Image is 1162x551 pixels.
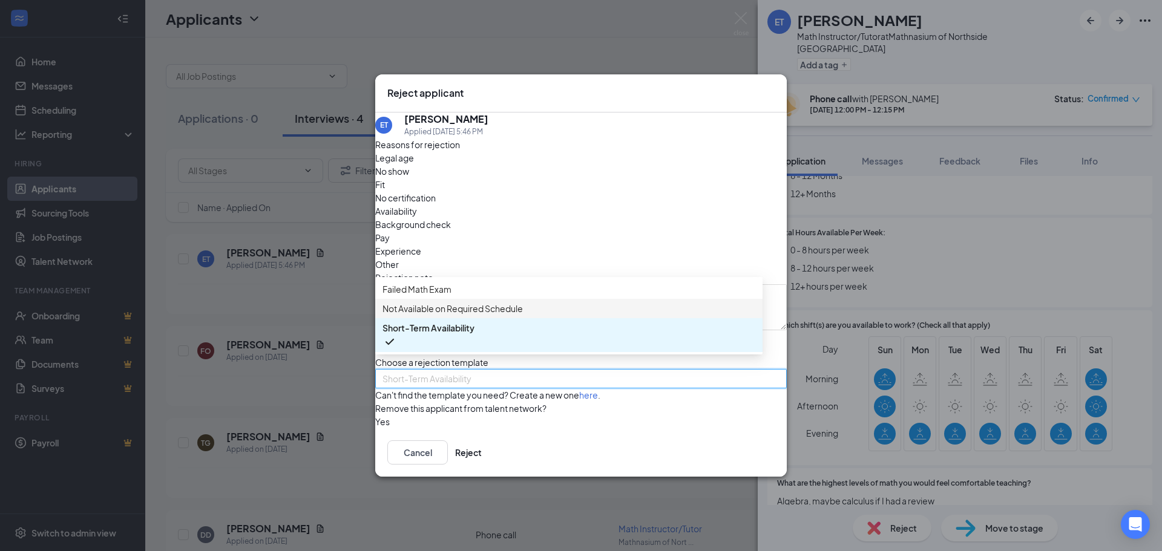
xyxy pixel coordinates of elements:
a: here [579,390,598,400]
svg: Checkmark [382,334,397,349]
span: No certification [375,191,436,204]
span: Yes [375,415,390,428]
span: Legal age [375,151,414,165]
div: Open Intercom Messenger [1121,510,1150,539]
div: ET [380,120,388,130]
span: Not Available on Required Schedule [382,302,523,315]
h3: Reject applicant [387,86,464,100]
span: Pay [375,231,390,244]
span: Reasons for rejection [375,139,460,150]
span: Other [375,258,399,271]
button: Cancel [387,440,448,465]
span: Remove this applicant from talent network? [375,403,547,414]
span: Failed Math Exam [382,282,451,296]
span: Short-Term Availability [382,321,474,334]
span: Short-Term Availability [382,370,471,388]
span: Fit [375,178,385,191]
div: Applied [DATE] 5:46 PM [404,126,488,138]
span: Background check [375,218,451,231]
span: Choose a rejection template [375,357,488,368]
span: Experience [375,244,421,258]
span: Rejection note [375,272,433,283]
button: Reject [455,440,482,465]
h5: [PERSON_NAME] [404,112,488,126]
span: No show [375,165,409,178]
span: Can't find the template you need? Create a new one . [375,390,600,400]
span: Availability [375,204,417,218]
